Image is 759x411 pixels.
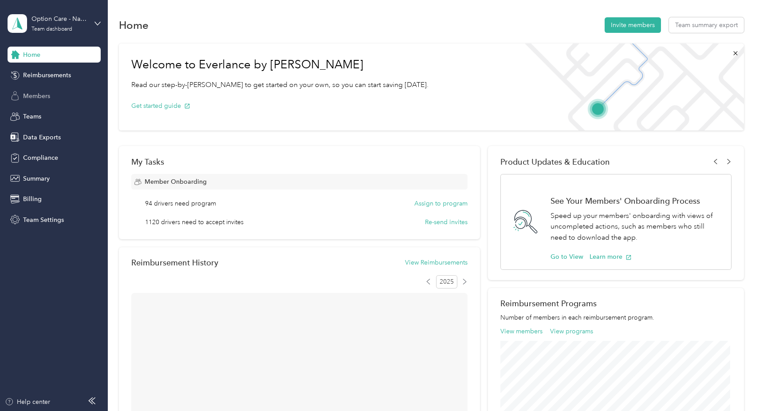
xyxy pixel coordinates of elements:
[131,157,468,166] div: My Tasks
[23,112,41,121] span: Teams
[500,157,610,166] span: Product Updates & Education
[23,215,64,225] span: Team Settings
[131,101,190,111] button: Get started guide
[131,258,218,267] h2: Reimbursement History
[23,50,40,59] span: Home
[131,79,429,91] p: Read our step-by-[PERSON_NAME] to get started on your own, so you can start saving [DATE].
[516,43,743,130] img: Welcome to everlance
[550,327,593,336] button: View programs
[145,217,244,227] span: 1120 drivers need to accept invites
[425,217,468,227] button: Re-send invites
[31,27,72,32] div: Team dashboard
[551,210,722,243] p: Speed up your members' onboarding with views of uncompleted actions, such as members who still ne...
[145,199,216,208] span: 94 drivers need program
[551,196,722,205] h1: See Your Members' Onboarding Process
[669,17,744,33] button: Team summary export
[500,313,731,322] p: Number of members in each reimbursement program.
[31,14,87,24] div: Option Care - Naven Health
[23,174,50,183] span: Summary
[605,17,661,33] button: Invite members
[145,177,207,186] span: Member Onboarding
[414,199,468,208] button: Assign to program
[551,252,583,261] button: Go to View
[436,275,457,288] span: 2025
[119,20,149,30] h1: Home
[500,299,731,308] h2: Reimbursement Programs
[590,252,632,261] button: Learn more
[709,361,759,411] iframe: Everlance-gr Chat Button Frame
[5,397,50,407] button: Help center
[23,91,50,101] span: Members
[23,133,61,142] span: Data Exports
[500,327,543,336] button: View members
[23,71,71,80] span: Reimbursements
[405,258,468,267] button: View Reimbursements
[23,194,42,204] span: Billing
[131,58,429,72] h1: Welcome to Everlance by [PERSON_NAME]
[23,153,58,162] span: Compliance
